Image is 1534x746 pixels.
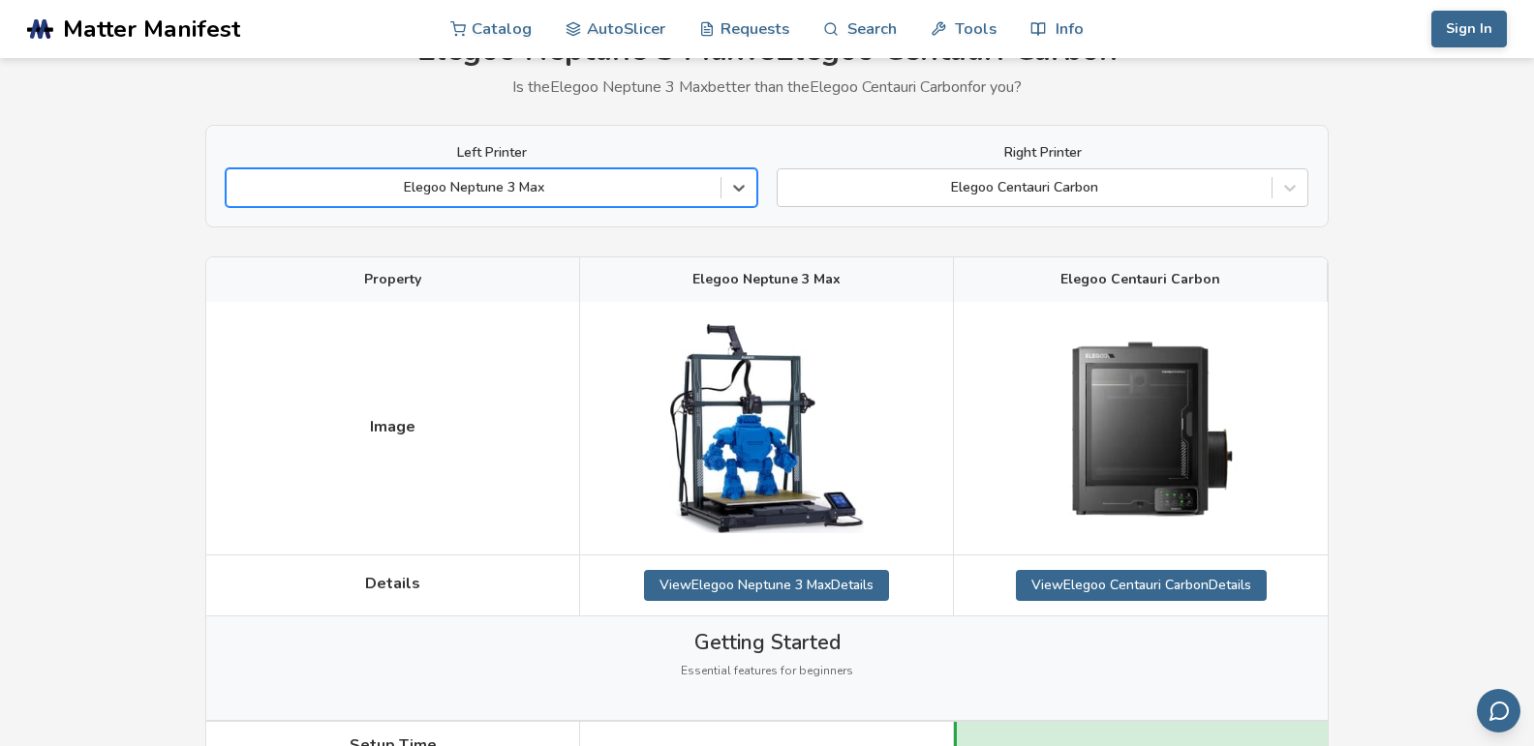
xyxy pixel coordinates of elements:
span: Property [364,272,421,287]
button: Send feedback via email [1477,689,1520,732]
label: Right Printer [777,145,1308,161]
span: Details [365,575,420,592]
label: Left Printer [226,145,757,161]
input: Elegoo Centauri Carbon [787,180,791,195]
img: Elegoo Neptune 3 Max [670,324,864,533]
p: Is the Elegoo Neptune 3 Max better than the Elegoo Centauri Carbon for you? [205,78,1329,96]
span: Image [370,418,415,435]
a: ViewElegoo Neptune 3 MaxDetails [644,570,889,601]
span: Elegoo Neptune 3 Max [692,272,841,287]
button: Sign In [1431,11,1507,47]
span: Matter Manifest [63,15,240,43]
span: Elegoo Centauri Carbon [1060,272,1220,287]
span: Getting Started [694,631,841,654]
a: ViewElegoo Centauri CarbonDetails [1016,570,1267,601]
img: Elegoo Centauri Carbon [1044,316,1238,539]
span: Essential features for beginners [681,665,853,678]
h1: Elegoo Neptune 3 Max vs Elegoo Centauri Carbon [205,33,1329,69]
